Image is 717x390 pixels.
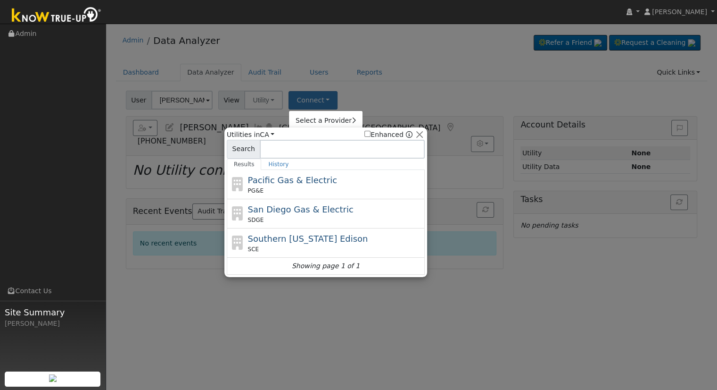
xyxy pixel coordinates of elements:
span: Southern [US_STATE] Edison [248,234,368,244]
span: PG&E [248,187,264,195]
a: Results [227,159,262,170]
a: Enhanced Providers [406,131,412,138]
a: History [261,159,296,170]
span: SDGE [248,216,264,224]
span: Show enhanced providers [364,130,412,140]
span: San Diego Gas & Electric [248,204,354,214]
input: Enhanced [364,131,371,137]
span: Pacific Gas & Electric [248,175,337,185]
img: Know True-Up [7,5,106,26]
a: Select a Provider [289,114,363,127]
a: CA [260,131,274,138]
label: Enhanced [364,130,404,140]
span: [PERSON_NAME] [652,8,707,16]
span: Search [227,140,260,159]
i: Showing page 1 of 1 [292,261,360,271]
div: [PERSON_NAME] [5,319,101,329]
img: retrieve [49,374,57,382]
span: SCE [248,245,259,254]
span: Utilities in [227,130,274,140]
span: Site Summary [5,306,101,319]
